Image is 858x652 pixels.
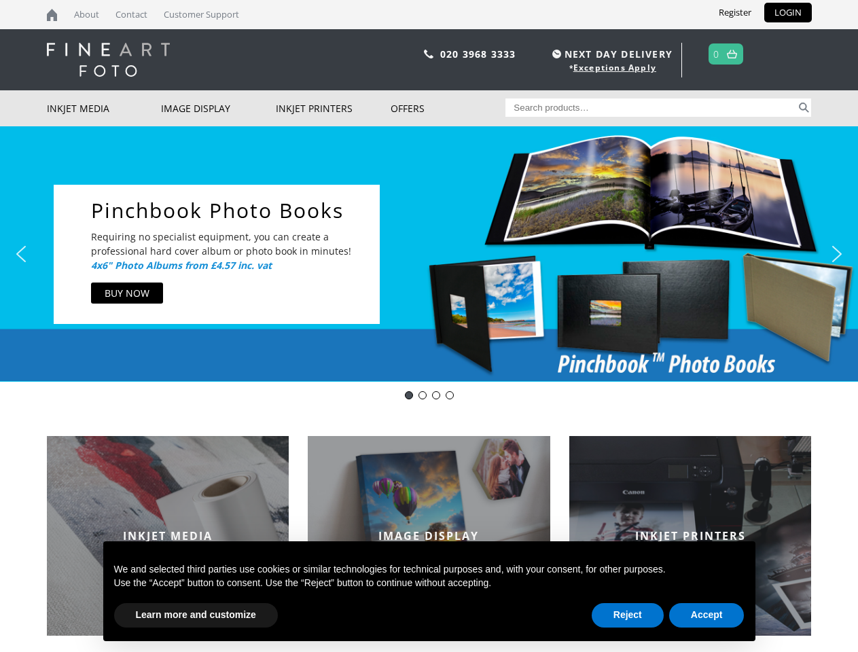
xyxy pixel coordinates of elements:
a: Register [709,3,762,22]
button: Search [796,98,812,117]
div: Choose slide to display. [402,388,457,402]
a: 020 3968 3333 [440,48,516,60]
img: next arrow [826,243,848,265]
a: Pinchbook Photo Books [91,198,366,223]
a: 0 [713,44,719,64]
div: Notice [92,530,766,652]
img: logo-white.svg [47,43,170,77]
a: Offers [391,90,505,126]
i: 4x6" Photo Albums from £4.57 inc. vat [91,259,272,272]
div: Innova-general [432,391,440,399]
button: Reject [592,603,664,628]
img: basket.svg [727,50,737,58]
p: Use the “Accept” button to consent. Use the “Reject” button to continue without accepting. [114,577,745,590]
p: Requiring no specialist equipment, you can create a professional hard cover album or photo book i... [91,230,353,258]
h2: INKJET MEDIA [47,528,289,543]
div: pinch book [446,391,454,399]
button: Learn more and customize [114,603,278,628]
a: Inkjet Media [47,90,162,126]
h2: INKJET PRINTERS [569,528,812,543]
a: LOGIN [764,3,812,22]
a: Inkjet Printers [276,90,391,126]
h2: IMAGE DISPLAY [308,528,550,543]
div: Innova Editions IFA11 [418,391,427,399]
p: We and selected third parties use cookies or similar technologies for technical purposes and, wit... [114,563,745,577]
div: BUY NOW [105,286,149,300]
div: Deal of the Day- Innova Editions IFA107 [405,391,413,399]
input: Search products… [505,98,796,117]
img: phone.svg [424,50,433,58]
span: NEXT DAY DELIVERY [549,46,673,62]
a: Exceptions Apply [573,62,656,73]
button: Accept [669,603,745,628]
img: previous arrow [10,243,32,265]
a: Image Display [161,90,276,126]
img: time.svg [552,50,561,58]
